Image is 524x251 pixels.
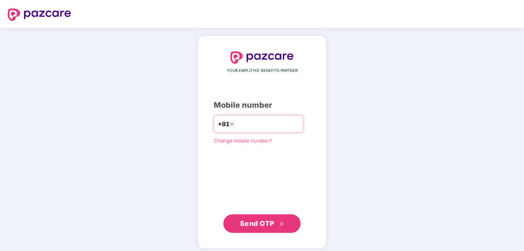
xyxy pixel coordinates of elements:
[230,122,234,126] span: down
[227,68,298,74] span: YOUR EMPLOYEE BENEFITS PARTNER
[279,222,284,227] span: double-right
[230,51,294,64] img: logo
[214,137,272,144] a: Change mobile number?
[218,119,230,129] span: +91
[240,219,274,227] span: Send OTP
[214,99,310,111] div: Mobile number
[8,8,71,21] img: logo
[223,214,301,233] button: Send OTPdouble-right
